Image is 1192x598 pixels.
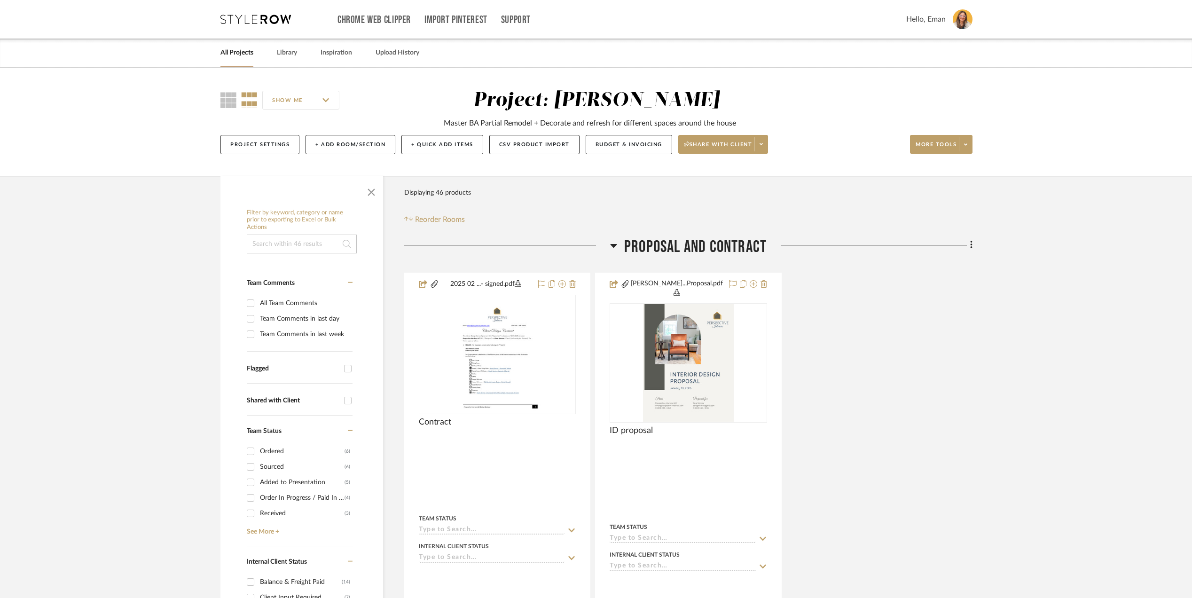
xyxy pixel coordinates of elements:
a: Upload History [376,47,419,59]
span: Team Status [247,428,282,434]
input: Type to Search… [419,526,565,535]
span: Share with client [684,141,753,155]
div: All Team Comments [260,296,350,311]
span: ID proposal [610,425,653,436]
button: Reorder Rooms [404,214,465,225]
div: Team Comments in last week [260,327,350,342]
div: (14) [342,574,350,590]
img: Contract [452,296,543,413]
img: avatar [953,9,972,29]
button: Close [362,181,381,200]
input: Search within 46 results [247,235,357,253]
button: + Quick Add Items [401,135,483,154]
button: Budget & Invoicing [586,135,672,154]
div: (6) [345,444,350,459]
a: Import Pinterest [424,16,487,24]
div: Master BA Partial Remodel + Decorate and refresh for different spaces around the house [444,118,736,129]
div: Flagged [247,365,339,373]
div: Internal Client Status [419,542,489,551]
button: CSV Product Import [489,135,580,154]
a: All Projects [220,47,253,59]
div: Displaying 46 products [404,183,471,202]
div: (6) [345,459,350,474]
div: Ordered [260,444,345,459]
input: Type to Search… [419,554,565,563]
h6: Filter by keyword, category or name prior to exporting to Excel or Bulk Actions [247,209,357,231]
div: (3) [345,506,350,521]
div: Shared with Client [247,397,339,405]
a: Inspiration [321,47,352,59]
a: Library [277,47,297,59]
div: Team Status [419,514,456,523]
div: Added to Presentation [260,475,345,490]
a: Support [501,16,531,24]
span: Hello, Eman [906,14,946,25]
div: Balance & Freight Paid [260,574,342,590]
div: Team Comments in last day [260,311,350,326]
input: Type to Search… [610,562,755,571]
span: Proposal and Contract [624,237,767,257]
div: Internal Client Status [610,551,680,559]
button: Share with client [678,135,769,154]
div: (5) [345,475,350,490]
button: [PERSON_NAME]...Proposal.pdf [630,279,723,299]
button: Project Settings [220,135,299,154]
span: Team Comments [247,280,295,286]
a: See More + [244,521,353,536]
div: Sourced [260,459,345,474]
span: More tools [916,141,957,155]
input: Type to Search… [610,535,755,543]
div: 0 [610,304,766,422]
span: Reorder Rooms [415,214,465,225]
div: Order In Progress / Paid In Full w/ Freight, No Balance due [260,490,345,505]
img: ID proposal [643,304,734,422]
div: Project: [PERSON_NAME] [473,91,720,110]
div: Team Status [610,523,647,531]
button: 2025 02 ...- signed.pdf [439,279,532,290]
button: More tools [910,135,972,154]
span: Contract [419,417,451,427]
div: Received [260,506,345,521]
button: + Add Room/Section [306,135,395,154]
div: (4) [345,490,350,505]
span: Internal Client Status [247,559,307,565]
a: Chrome Web Clipper [337,16,411,24]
